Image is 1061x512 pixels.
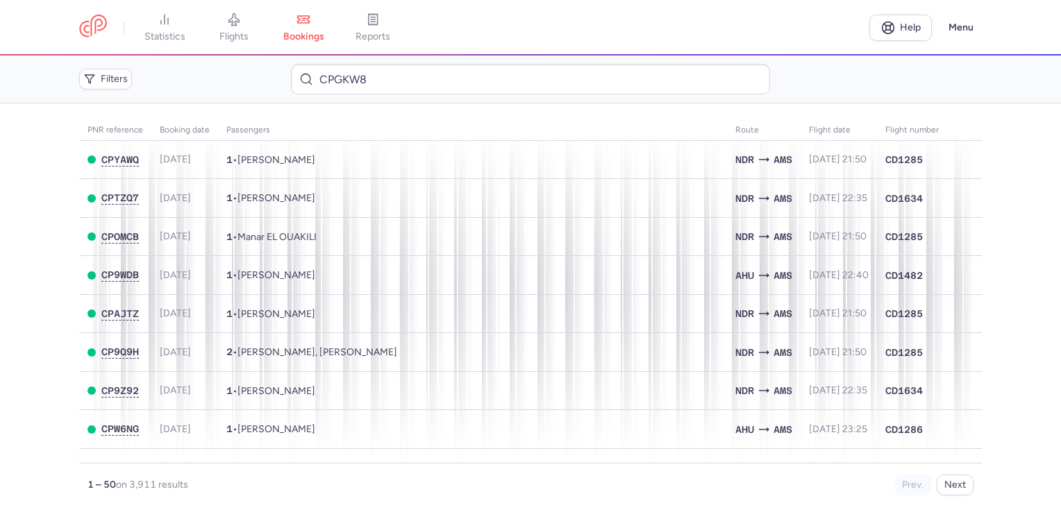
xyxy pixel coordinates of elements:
[735,422,754,437] span: AHU
[894,475,931,495] button: Prev.
[218,120,727,141] th: Passengers
[774,268,792,283] span: AMS
[160,384,191,396] span: [DATE]
[735,460,754,475] span: ASR
[735,345,754,360] span: NDR
[101,385,139,396] span: CP9Z92
[774,191,792,206] span: AMS
[226,154,233,165] span: 1
[226,231,317,243] span: •
[269,12,338,43] a: bookings
[237,385,315,397] span: Said ABERKANE
[809,230,867,242] span: [DATE] 21:50
[774,229,792,244] span: AMS
[885,423,923,436] span: CD1286
[809,269,869,281] span: [DATE] 22:40
[101,231,139,242] span: CPOMCB
[809,346,867,358] span: [DATE] 21:50
[283,31,324,43] span: bookings
[160,153,191,165] span: [DATE]
[237,269,315,281] span: Oussama BOUKICH
[226,192,233,203] span: 1
[226,154,315,166] span: •
[226,269,315,281] span: •
[885,384,923,398] span: CD1634
[338,12,408,43] a: reports
[237,308,315,320] span: Jamila HAMDANI
[937,475,974,495] button: Next
[774,383,792,398] span: AMS
[101,231,139,243] button: CPOMCB
[809,423,867,435] span: [DATE] 23:25
[101,423,139,435] button: CPW6NG
[101,308,139,319] span: CPAJTZ
[809,192,867,204] span: [DATE] 22:35
[160,461,191,473] span: [DATE]
[735,191,754,206] span: NDR
[79,69,132,89] button: Filters
[101,74,128,85] span: Filters
[101,269,139,281] button: CP9WDB
[101,154,139,165] span: CPYAWQ
[226,423,315,435] span: •
[101,462,139,474] button: CPY9KR
[809,384,867,396] span: [DATE] 22:35
[237,346,397,358] span: Ouissam KADIMI, Youssef Mohamed EL MASSAOUDI
[219,31,249,43] span: flights
[101,308,139,320] button: CPAJTZ
[885,345,923,359] span: CD1285
[237,462,315,474] span: Mahmut CANAKCI
[101,346,139,358] button: CP9Q9H
[940,15,982,41] button: Menu
[160,423,191,435] span: [DATE]
[226,385,233,396] span: 1
[877,120,947,141] th: Flight number
[237,192,315,204] span: Zakaria RACHIDI
[900,22,921,33] span: Help
[809,153,867,165] span: [DATE] 21:50
[226,192,315,204] span: •
[291,64,769,94] input: Search bookings (PNR, name...)
[774,460,792,475] span: RTM
[101,192,139,203] span: CPTZQ7
[79,15,107,40] a: CitizenPlane red outlined logo
[801,120,877,141] th: flight date
[160,307,191,319] span: [DATE]
[160,230,191,242] span: [DATE]
[226,231,233,242] span: 1
[116,479,188,490] span: on 3,911 results
[774,345,792,360] span: AMS
[160,192,191,204] span: [DATE]
[237,231,317,243] span: Manar EL OUAKILI
[774,306,792,321] span: AMS
[885,461,917,475] span: FH452
[885,191,923,205] span: CD1634
[774,152,792,167] span: AMS
[87,479,116,490] strong: 1 – 50
[226,385,315,397] span: •
[735,152,754,167] span: NDR
[79,120,151,141] th: PNR reference
[735,383,754,398] span: NDR
[809,307,867,319] span: [DATE] 21:50
[226,346,233,357] span: 2
[226,423,233,434] span: 1
[226,308,315,320] span: •
[160,269,191,281] span: [DATE]
[226,269,233,280] span: 1
[101,154,139,166] button: CPYAWQ
[101,385,139,397] button: CP9Z92
[356,31,390,43] span: reports
[885,268,923,282] span: CD1482
[101,192,139,204] button: CPTZQ7
[727,120,801,141] th: Route
[160,346,191,358] span: [DATE]
[151,120,218,141] th: Booking date
[885,153,923,167] span: CD1285
[774,422,792,437] span: AMS
[237,423,315,435] span: Abdelilah EL KHAYARI
[869,15,932,41] a: Help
